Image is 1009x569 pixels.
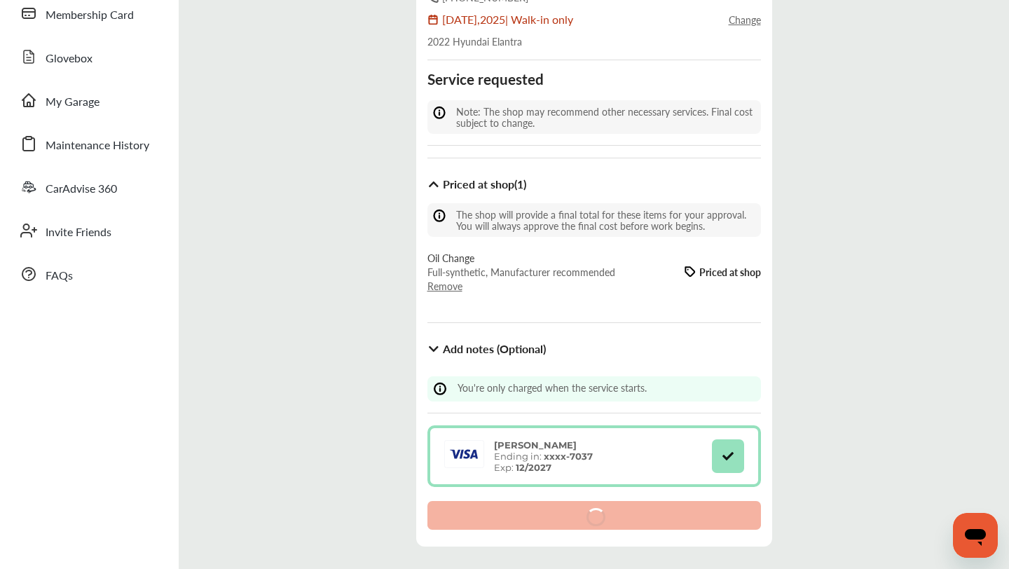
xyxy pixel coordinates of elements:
a: My Garage [13,82,165,118]
span: Invite Friends [46,224,111,242]
a: Glovebox [13,39,165,75]
span: CarAdvise 360 [46,180,117,198]
img: calendar-icon.4bc18463.svg [427,14,442,25]
strong: xxxx- 7037 [544,451,593,462]
strong: 12/2027 [516,462,551,473]
strong: [PERSON_NAME] [494,439,577,451]
p: Remove [427,279,615,293]
a: Invite Friends [13,212,165,249]
div: 2022 Hyundai Elantra [427,34,761,48]
span: Membership Card [46,6,134,25]
span: Note: The shop may recommend other necessary services. Final cost subject to change. [456,104,753,130]
h3: Service requested [427,70,544,88]
img: price-tag-black.714e98b8.svg [685,265,696,279]
span: FAQs [46,267,73,285]
div: [DATE] , 2025 | Walk-in only [442,11,573,27]
span: The shop will provide a final total for these items for your approval. You will always approve th... [456,207,746,233]
a: Maintenance History [13,125,165,162]
a: CarAdvise 360 [13,169,165,205]
img: info-Icon.6181e609.svg [433,106,453,120]
p: Priced at shop [699,265,761,279]
span: My Garage [46,93,99,111]
div: Full-synthetic , Manufacturer recommended [427,265,615,279]
a: Change [729,13,761,27]
img: info-Icon.6181e609.svg [433,382,454,396]
span: You're only charged when the service starts. [458,381,647,395]
b: Add notes (Optional) [443,341,546,357]
iframe: Button to launch messaging window, conversation in progress [953,513,998,558]
span: Maintenance History [46,137,149,155]
span: Glovebox [46,50,92,68]
b: Priced at shop ( 1 ) [443,176,526,192]
div: Ending in: Exp: [487,439,600,473]
a: FAQs [13,256,165,292]
div: Oil Change [427,251,615,265]
img: info-Icon.6181e609.svg [433,209,453,223]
